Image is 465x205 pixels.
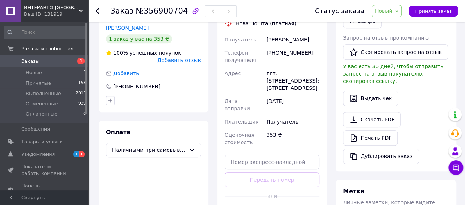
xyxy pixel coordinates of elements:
[73,151,79,157] span: 1
[225,37,257,43] span: Получатель
[112,83,161,90] div: [PHONE_NUMBER]
[265,115,321,128] div: Получатель
[448,160,463,175] button: Чат с покупателем
[110,7,133,15] span: Заказ
[265,46,321,67] div: [PHONE_NUMBER]
[343,130,398,146] a: Печать PDF
[343,44,448,60] button: Скопировать запрос на отзыв
[113,50,128,56] span: 100%
[21,58,39,65] span: Заказы
[106,49,181,56] div: успешных покупок
[26,69,42,76] span: Новые
[267,192,277,199] span: или
[76,90,86,97] span: 2911
[78,80,86,87] span: 158
[375,8,393,14] span: Новый
[343,35,429,41] span: Запрос на отзыв про компанию
[415,8,452,14] span: Принять заказ
[26,90,61,97] span: Выполненные
[79,151,85,157] span: 1
[136,7,188,15] span: №356900704
[225,132,254,145] span: Оценочная стоимость
[225,70,241,76] span: Адрес
[24,11,88,18] div: Ваш ID: 131919
[112,146,186,154] span: Наличными при самовывозе из магазина в г. [GEOGRAPHIC_DATA] )
[265,33,321,46] div: [PERSON_NAME]
[21,183,68,196] span: Панель управления
[343,149,419,164] button: Дублировать заказ
[106,129,130,136] span: Оплата
[26,80,51,87] span: Принятые
[106,25,149,31] a: [PERSON_NAME]
[21,164,68,177] span: Показатели работы компании
[26,111,57,117] span: Оплаченные
[83,69,86,76] span: 1
[225,155,320,169] input: Номер экспресс-накладной
[265,128,321,149] div: 353 ₴
[106,34,172,43] div: 1 заказ у вас на 353 ₴
[343,188,364,195] span: Метки
[26,100,58,107] span: Отмененные
[78,100,86,107] span: 939
[21,45,74,52] span: Заказы и сообщения
[24,4,79,11] span: ИНТЕРАВТО КИЕВ
[96,7,101,15] div: Вернуться назад
[4,26,87,39] input: Поиск
[409,6,458,17] button: Принять заказ
[234,20,298,27] div: Нова Пошта (платная)
[225,50,256,63] span: Телефон получателя
[265,95,321,115] div: [DATE]
[83,111,86,117] span: 0
[21,139,63,145] span: Товары и услуги
[265,67,321,95] div: пгт. [STREET_ADDRESS]: [STREET_ADDRESS]
[113,70,139,76] span: Добавить
[157,57,201,63] span: Добавить отзыв
[77,58,85,64] span: 1
[343,91,398,106] button: Выдать чек
[343,112,401,127] a: Скачать PDF
[315,7,364,15] div: Статус заказа
[225,98,250,111] span: Дата отправки
[21,126,50,132] span: Сообщения
[343,63,443,84] span: У вас есть 30 дней, чтобы отправить запрос на отзыв покупателю, скопировав ссылку.
[21,151,55,158] span: Уведомления
[225,119,259,125] span: Плательщик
